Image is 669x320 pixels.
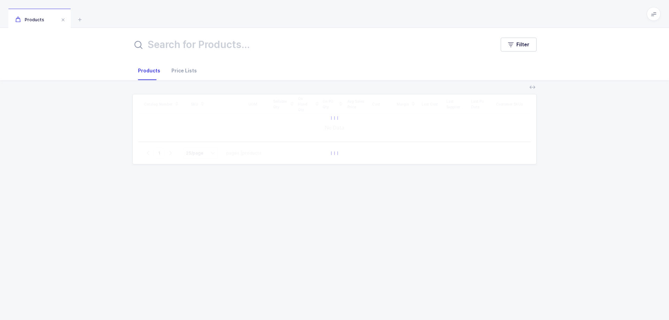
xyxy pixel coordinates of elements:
[166,61,197,80] div: Price Lists
[138,61,166,80] div: Products
[15,17,44,22] span: Products
[132,36,487,53] input: Search for Products...
[501,38,537,52] button: Filter
[516,41,529,48] span: Filter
